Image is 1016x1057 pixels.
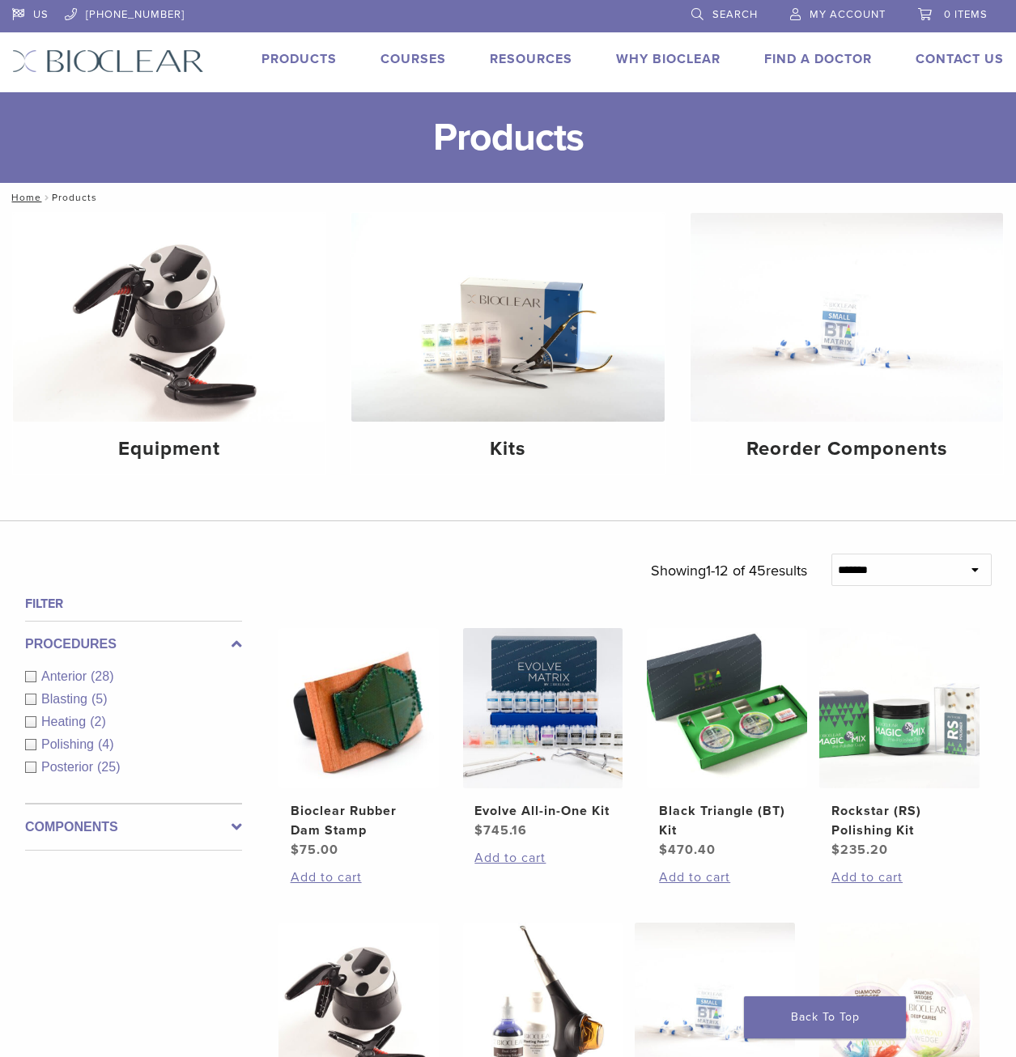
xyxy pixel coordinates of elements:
[659,801,795,840] h2: Black Triangle (BT) Kit
[474,822,483,838] span: $
[944,8,988,21] span: 0 items
[474,848,610,868] a: Add to cart: “Evolve All-in-One Kit”
[351,213,664,474] a: Kits
[691,213,1003,422] img: Reorder Components
[810,8,886,21] span: My Account
[291,868,427,887] a: Add to cart: “Bioclear Rubber Dam Stamp”
[706,562,766,579] span: 1-12 of 45
[97,760,120,774] span: (25)
[831,842,840,858] span: $
[41,193,52,202] span: /
[278,628,439,860] a: Bioclear Rubber Dam StampBioclear Rubber Dam Stamp $75.00
[764,51,872,67] a: Find A Doctor
[616,51,721,67] a: Why Bioclear
[712,8,758,21] span: Search
[26,435,312,464] h4: Equipment
[463,628,623,788] img: Evolve All-in-One Kit
[41,692,91,706] span: Blasting
[647,628,807,860] a: Black Triangle (BT) KitBlack Triangle (BT) Kit $470.40
[291,801,427,840] h2: Bioclear Rubber Dam Stamp
[13,213,325,474] a: Equipment
[819,628,980,860] a: Rockstar (RS) Polishing KitRockstar (RS) Polishing Kit $235.20
[651,554,807,588] p: Showing results
[41,715,90,728] span: Heating
[91,692,108,706] span: (5)
[380,51,446,67] a: Courses
[91,669,113,683] span: (28)
[490,51,572,67] a: Resources
[659,842,668,858] span: $
[98,737,114,751] span: (4)
[25,594,242,613] h4: Filter
[819,628,980,788] img: Rockstar (RS) Polishing Kit
[25,635,242,654] label: Procedures
[831,801,967,840] h2: Rockstar (RS) Polishing Kit
[474,801,610,821] h2: Evolve All-in-One Kit
[41,760,97,774] span: Posterior
[831,842,888,858] bdi: 235.20
[261,51,337,67] a: Products
[90,715,106,728] span: (2)
[25,817,242,837] label: Components
[691,213,1003,474] a: Reorder Components
[41,737,98,751] span: Polishing
[916,51,1004,67] a: Contact Us
[6,192,41,203] a: Home
[291,842,338,858] bdi: 75.00
[291,842,300,858] span: $
[12,49,204,73] img: Bioclear
[463,628,623,840] a: Evolve All-in-One KitEvolve All-in-One Kit $745.16
[278,628,439,788] img: Bioclear Rubber Dam Stamp
[13,213,325,422] img: Equipment
[831,868,967,887] a: Add to cart: “Rockstar (RS) Polishing Kit”
[364,435,651,464] h4: Kits
[659,868,795,887] a: Add to cart: “Black Triangle (BT) Kit”
[704,435,990,464] h4: Reorder Components
[351,213,664,422] img: Kits
[647,628,807,788] img: Black Triangle (BT) Kit
[744,996,906,1038] a: Back To Top
[41,669,91,683] span: Anterior
[474,822,527,838] bdi: 745.16
[659,842,716,858] bdi: 470.40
